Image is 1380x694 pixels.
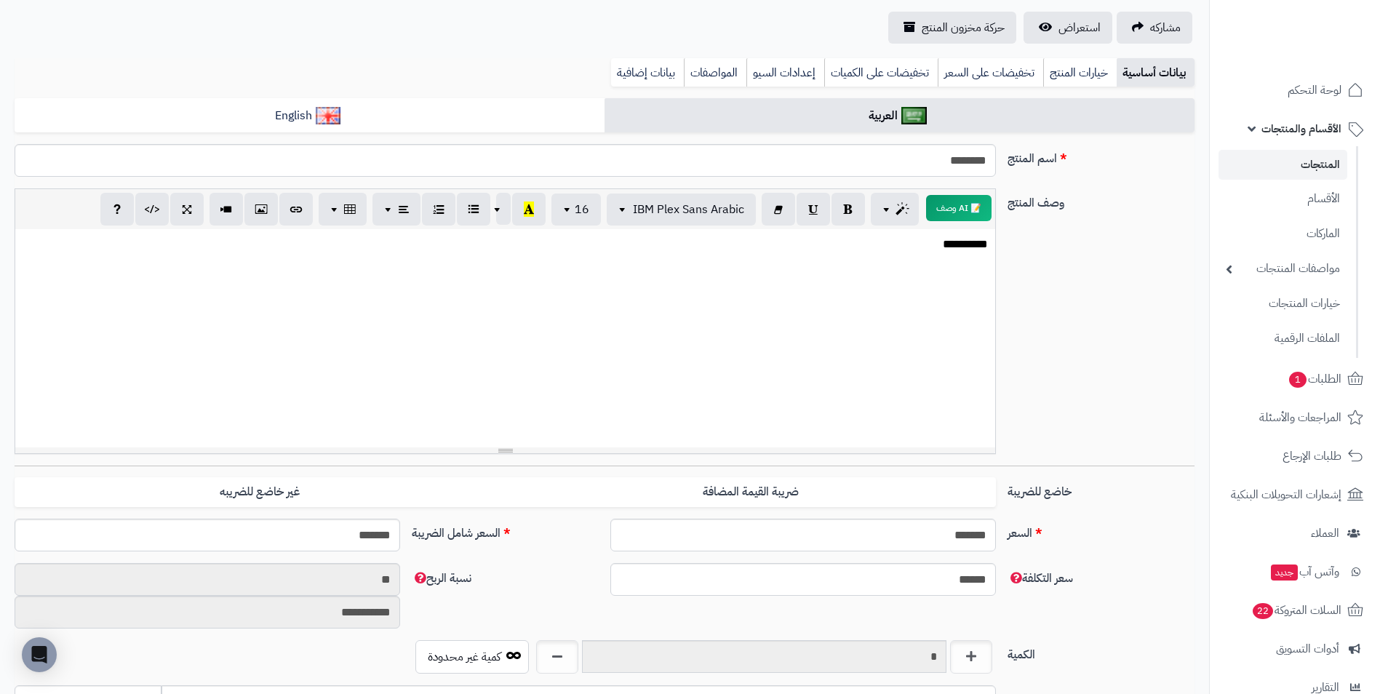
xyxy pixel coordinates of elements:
[1150,19,1181,36] span: مشاركه
[1117,58,1194,87] a: بيانات أساسية
[888,12,1016,44] a: حركة مخزون المنتج
[575,201,589,218] span: 16
[684,58,746,87] a: المواصفات
[1219,150,1347,180] a: المنتجات
[633,201,744,218] span: IBM Plex Sans Arabic
[406,519,605,542] label: السعر شامل الضريبة
[1261,119,1341,139] span: الأقسام والمنتجات
[1311,523,1339,543] span: العملاء
[1219,323,1347,354] a: الملفات الرقمية
[1289,371,1307,388] span: 1
[1219,400,1371,435] a: المراجعات والأسئلة
[1259,407,1341,428] span: المراجعات والأسئلة
[412,570,471,587] span: نسبة الربح
[1276,639,1339,659] span: أدوات التسويق
[607,194,756,226] button: IBM Plex Sans Arabic
[1283,446,1341,466] span: طلبات الإرجاع
[1219,439,1371,474] a: طلبات الإرجاع
[1281,31,1366,61] img: logo-2.png
[1269,562,1339,582] span: وآتس آب
[901,107,927,124] img: العربية
[22,637,57,672] div: Open Intercom Messenger
[1271,565,1298,581] span: جديد
[1219,593,1371,628] a: السلات المتروكة22
[1002,477,1200,500] label: خاضع للضريبة
[1219,631,1371,666] a: أدوات التسويق
[1058,19,1101,36] span: استعراض
[1288,80,1341,100] span: لوحة التحكم
[1043,58,1117,87] a: خيارات المنتج
[506,477,996,507] label: ضريبة القيمة المضافة
[1002,519,1200,542] label: السعر
[15,477,505,507] label: غير خاضع للضريبه
[1231,484,1341,505] span: إشعارات التحويلات البنكية
[1219,554,1371,589] a: وآتس آبجديد
[1251,600,1341,621] span: السلات المتروكة
[1002,640,1200,663] label: الكمية
[15,98,605,134] a: English
[1219,183,1347,215] a: الأقسام
[1219,253,1347,284] a: مواصفات المنتجات
[1288,369,1341,389] span: الطلبات
[1008,570,1073,587] span: سعر التكلفة
[1219,516,1371,551] a: العملاء
[605,98,1194,134] a: العربية
[1002,188,1200,212] label: وصف المنتج
[1219,73,1371,108] a: لوحة التحكم
[316,107,341,124] img: English
[1219,362,1371,396] a: الطلبات1
[551,194,601,226] button: 16
[1252,602,1273,619] span: 22
[824,58,938,87] a: تخفيضات على الكميات
[938,58,1043,87] a: تخفيضات على السعر
[1024,12,1112,44] a: استعراض
[926,195,992,221] button: 📝 AI وصف
[1002,144,1200,167] label: اسم المنتج
[1219,288,1347,319] a: خيارات المنتجات
[1219,477,1371,512] a: إشعارات التحويلات البنكية
[746,58,824,87] a: إعدادات السيو
[922,19,1005,36] span: حركة مخزون المنتج
[1219,218,1347,250] a: الماركات
[611,58,684,87] a: بيانات إضافية
[1117,12,1192,44] a: مشاركه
